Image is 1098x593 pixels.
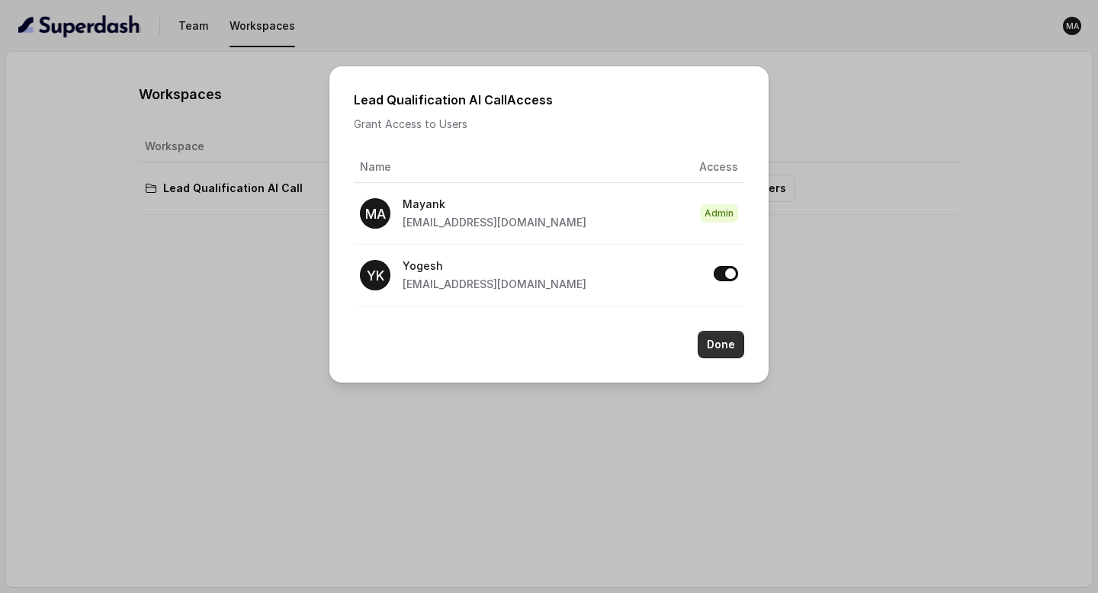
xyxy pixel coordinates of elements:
[403,216,586,229] span: [EMAIL_ADDRESS][DOMAIN_NAME]
[599,152,744,183] th: Access
[403,277,586,290] span: [EMAIL_ADDRESS][DOMAIN_NAME]
[714,266,738,281] button: Allow access to Lead Qualification AI Call
[698,331,744,358] button: Done
[367,268,384,284] text: YK
[403,195,586,213] p: Mayank
[700,204,738,223] span: Admin
[354,91,744,109] h2: Lead Qualification AI Call Access
[365,206,386,222] text: MA
[354,152,599,183] th: Name
[354,115,744,133] p: Grant Access to Users
[403,257,586,275] p: Yogesh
